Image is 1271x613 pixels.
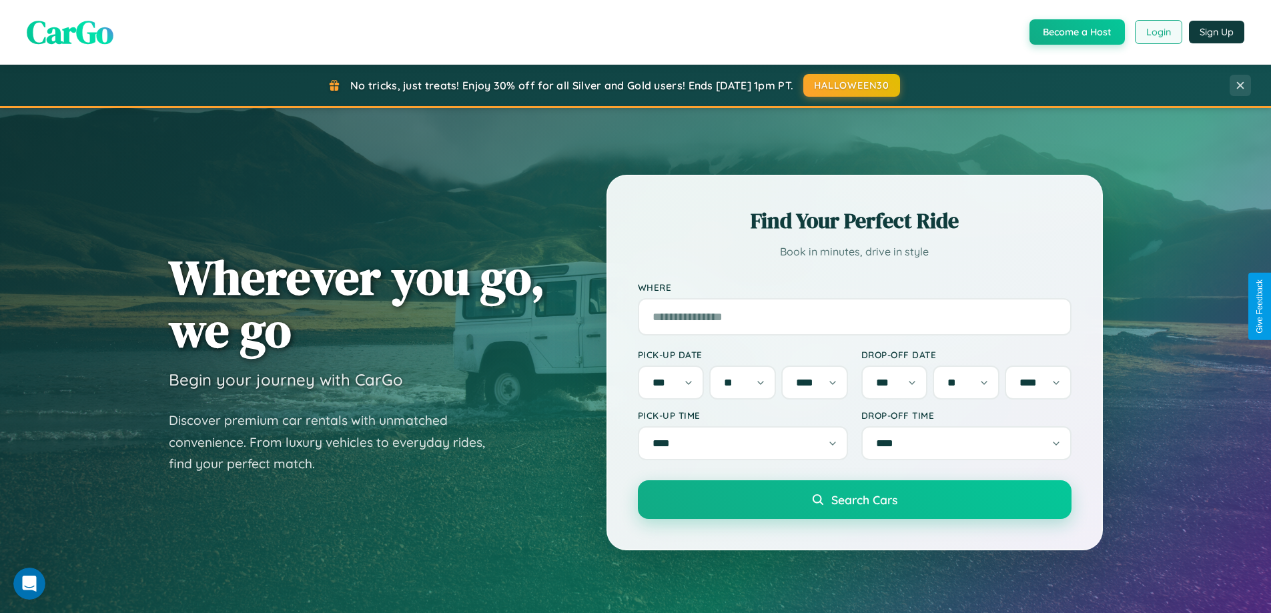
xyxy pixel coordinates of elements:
[831,492,897,507] span: Search Cars
[638,349,848,360] label: Pick-up Date
[638,242,1072,261] p: Book in minutes, drive in style
[169,370,403,390] h3: Begin your journey with CarGo
[861,349,1072,360] label: Drop-off Date
[27,10,113,54] span: CarGo
[638,206,1072,235] h2: Find Your Perfect Ride
[13,568,45,600] iframe: Intercom live chat
[638,410,848,421] label: Pick-up Time
[350,79,793,92] span: No tricks, just treats! Enjoy 30% off for all Silver and Gold users! Ends [DATE] 1pm PT.
[169,410,502,475] p: Discover premium car rentals with unmatched convenience. From luxury vehicles to everyday rides, ...
[638,480,1072,519] button: Search Cars
[638,281,1072,293] label: Where
[1135,20,1182,44] button: Login
[169,251,545,356] h1: Wherever you go, we go
[1189,21,1244,43] button: Sign Up
[1255,279,1264,334] div: Give Feedback
[861,410,1072,421] label: Drop-off Time
[803,74,900,97] button: HALLOWEEN30
[1029,19,1125,45] button: Become a Host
